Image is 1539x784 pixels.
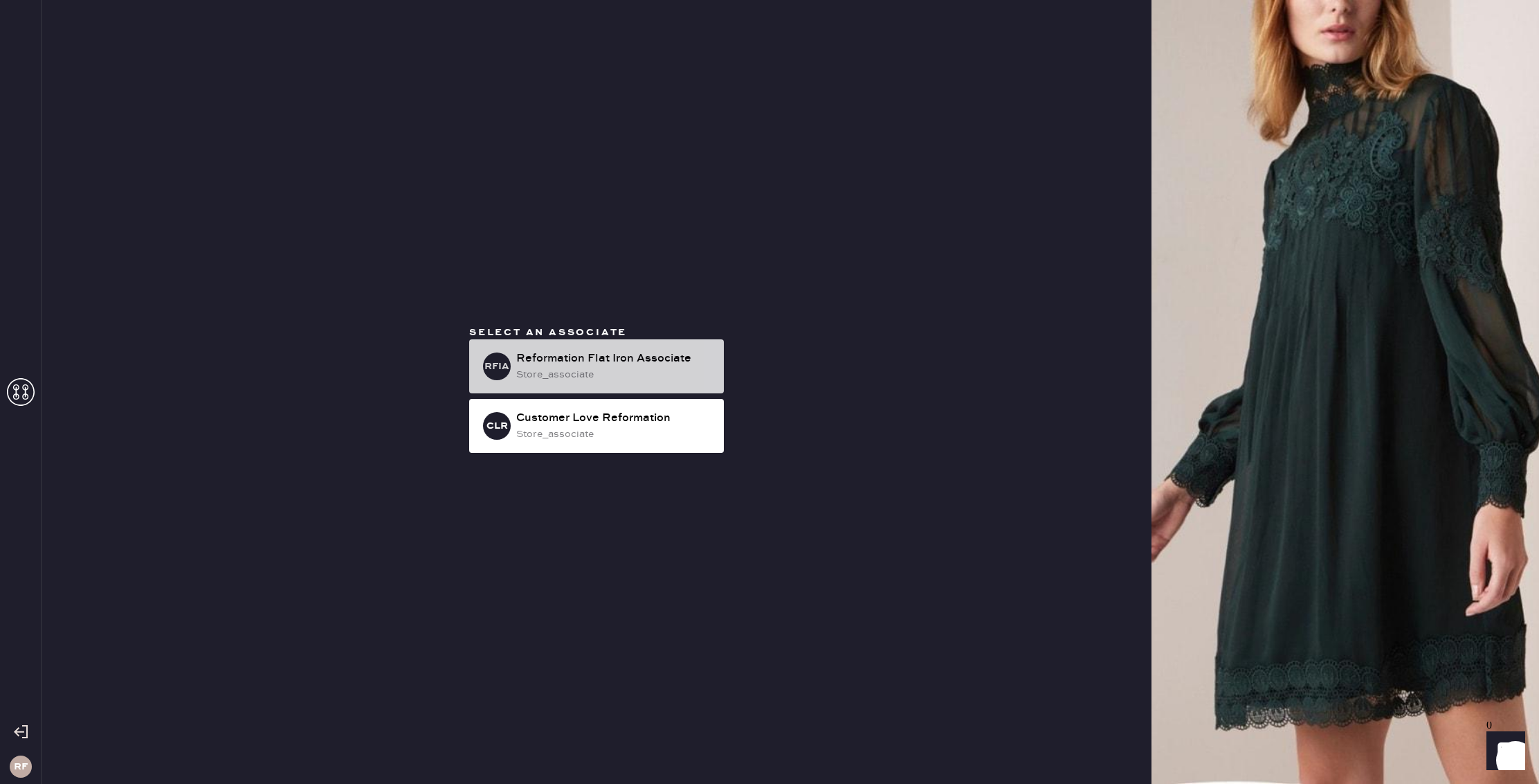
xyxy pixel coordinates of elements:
h3: RFIA [484,362,509,371]
iframe: Front Chat [1473,722,1533,781]
h3: CLR [486,421,508,431]
span: Select an associate [469,326,627,339]
h3: RF [14,762,28,772]
div: Reformation Flat Iron Associate [516,350,713,367]
div: store_associate [516,367,713,382]
div: store_associate [516,427,713,442]
div: Customer Love Reformation [516,410,713,427]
